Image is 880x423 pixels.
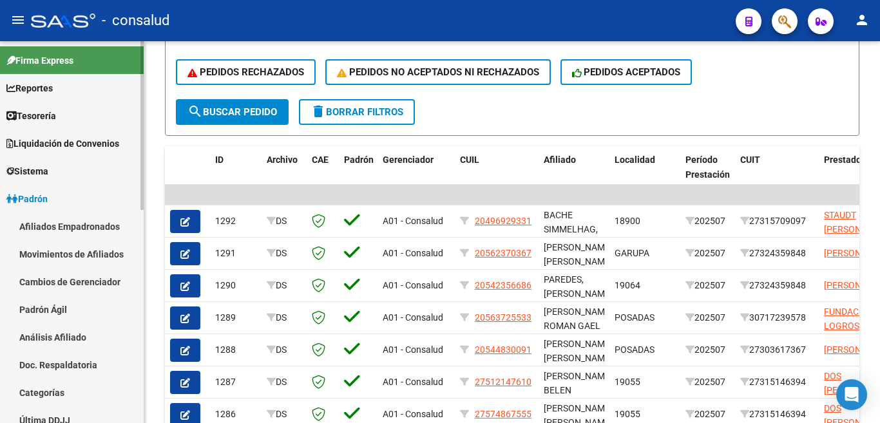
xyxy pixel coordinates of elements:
[312,155,329,165] span: CAE
[544,155,576,165] span: Afiliado
[685,375,730,390] div: 202507
[475,216,531,226] span: 20496929331
[685,278,730,293] div: 202507
[560,59,693,85] button: PEDIDOS ACEPTADOS
[267,343,301,357] div: DS
[539,146,609,203] datatable-header-cell: Afiliado
[685,407,730,422] div: 202507
[311,106,403,118] span: Borrar Filtros
[824,306,874,332] span: FUNDACION LOGROS
[383,248,443,258] span: A01 - Consalud
[383,280,443,290] span: A01 - Consalud
[383,216,443,226] span: A01 - Consalud
[187,106,277,118] span: Buscar Pedido
[215,278,256,293] div: 1290
[378,146,455,203] datatable-header-cell: Gerenciador
[215,375,256,390] div: 1287
[544,210,613,250] span: BACHE SIMMELHAG, [PERSON_NAME]
[325,59,551,85] button: PEDIDOS NO ACEPTADOS NI RECHAZADOS
[609,146,680,203] datatable-header-cell: Localidad
[339,146,378,203] datatable-header-cell: Padrón
[215,214,256,229] div: 1292
[740,246,814,261] div: 27324359848
[824,155,865,165] span: Prestador
[6,164,48,178] span: Sistema
[383,344,443,355] span: A01 - Consalud
[615,377,640,387] span: 19055
[740,155,760,165] span: CUIT
[6,53,73,68] span: Firma Express
[102,6,169,35] span: - consalud
[544,306,615,332] span: [PERSON_NAME], ROMAN GAEL
[685,343,730,357] div: 202507
[615,409,640,419] span: 19055
[615,312,655,323] span: POSADAS
[475,344,531,355] span: 20544830091
[544,242,615,267] span: [PERSON_NAME], [PERSON_NAME]
[615,280,640,290] span: 19064
[475,280,531,290] span: 20542356686
[572,66,681,78] span: PEDIDOS ACEPTADOS
[267,214,301,229] div: DS
[740,278,814,293] div: 27324359848
[475,409,531,419] span: 27574867555
[267,375,301,390] div: DS
[210,146,262,203] datatable-header-cell: ID
[685,214,730,229] div: 202507
[267,155,298,165] span: Archivo
[383,409,443,419] span: A01 - Consalud
[544,274,613,299] span: PAREDES, [PERSON_NAME]
[836,379,867,410] div: Open Intercom Messenger
[337,66,539,78] span: PEDIDOS NO ACEPTADOS NI RECHAZADOS
[685,155,730,180] span: Período Prestación
[615,248,649,258] span: GARUPA
[215,343,256,357] div: 1288
[187,104,203,119] mat-icon: search
[6,81,53,95] span: Reportes
[383,377,443,387] span: A01 - Consalud
[383,155,434,165] span: Gerenciador
[740,214,814,229] div: 27315709097
[6,192,48,206] span: Padrón
[475,248,531,258] span: 20562370367
[460,155,479,165] span: CUIL
[383,312,443,323] span: A01 - Consalud
[311,104,326,119] mat-icon: delete
[215,407,256,422] div: 1286
[740,375,814,390] div: 27315146394
[267,310,301,325] div: DS
[307,146,339,203] datatable-header-cell: CAE
[475,377,531,387] span: 27512147610
[215,310,256,325] div: 1289
[735,146,819,203] datatable-header-cell: CUIT
[176,59,316,85] button: PEDIDOS RECHAZADOS
[475,312,531,323] span: 20563725533
[6,136,119,151] span: Liquidación de Convenios
[455,146,539,203] datatable-header-cell: CUIL
[615,344,655,355] span: POSADAS
[187,66,304,78] span: PEDIDOS RECHAZADOS
[615,216,640,226] span: 18900
[685,310,730,325] div: 202507
[615,155,655,165] span: Localidad
[680,146,735,203] datatable-header-cell: Período Prestación
[267,246,301,261] div: DS
[176,99,289,125] button: Buscar Pedido
[544,371,615,396] span: [PERSON_NAME], BELEN
[685,246,730,261] div: 202507
[854,12,870,28] mat-icon: person
[262,146,307,203] datatable-header-cell: Archivo
[10,12,26,28] mat-icon: menu
[344,155,374,165] span: Padrón
[544,339,615,364] span: [PERSON_NAME], [PERSON_NAME]
[267,407,301,422] div: DS
[740,343,814,357] div: 27303617367
[740,407,814,422] div: 27315146394
[299,99,415,125] button: Borrar Filtros
[215,155,224,165] span: ID
[215,246,256,261] div: 1291
[6,109,56,123] span: Tesorería
[740,310,814,325] div: 30717239578
[267,278,301,293] div: DS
